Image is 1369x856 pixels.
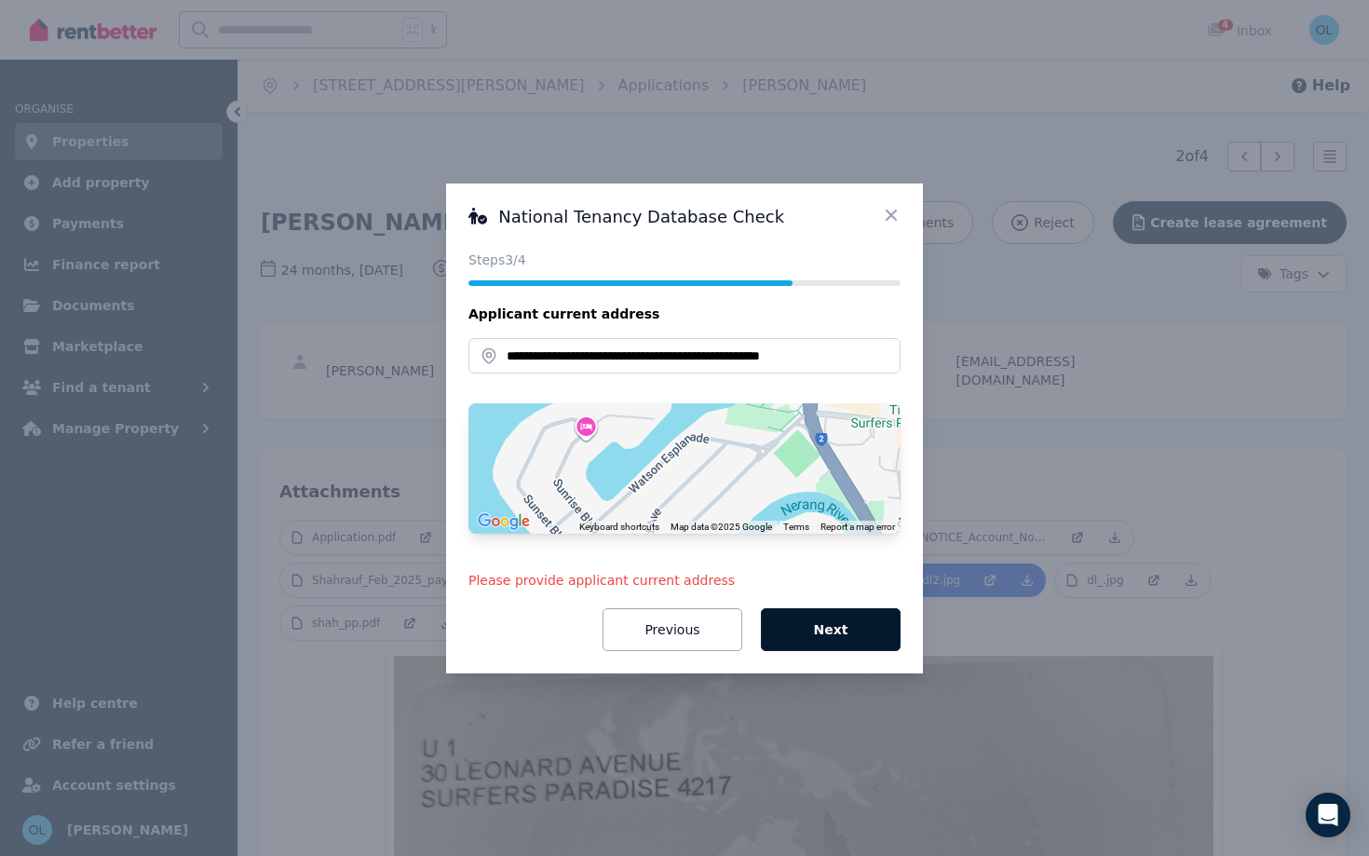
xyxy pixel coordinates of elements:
img: Google [473,510,535,534]
span: Map data ©2025 Google [671,522,772,532]
a: Terms (opens in new tab) [783,522,809,532]
button: Next [761,608,901,651]
button: Previous [603,608,742,651]
a: Report a map error [820,522,895,532]
h3: National Tenancy Database Check [468,206,901,228]
p: Please provide applicant current address [468,571,901,590]
p: Steps 3 /4 [468,251,901,269]
button: Keyboard shortcuts [579,521,659,534]
div: Open Intercom Messenger [1306,793,1350,837]
legend: Applicant current address [468,305,901,323]
a: Open this area in Google Maps (opens a new window) [473,510,535,534]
